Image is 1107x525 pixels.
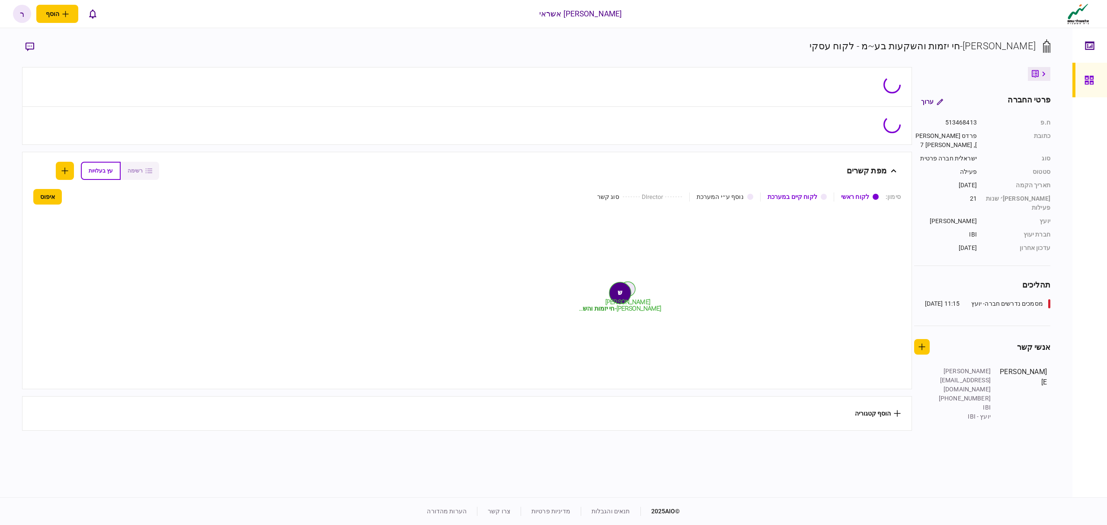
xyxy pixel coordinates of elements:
div: פעילה [914,167,977,176]
div: ח.פ [985,118,1050,127]
div: כתובת [985,131,1050,150]
div: סוג [985,154,1050,163]
div: פרטי החברה [1008,94,1050,109]
text: ש [618,289,622,296]
button: הוסף קטגוריה [855,410,901,417]
div: לקוח קיים במערכת [768,192,817,202]
div: אנשי קשר [1017,341,1050,353]
div: [PERSON_NAME] [914,217,977,226]
div: [DATE] [914,243,977,253]
div: 21 [914,194,977,212]
div: חברת יעוץ [985,230,1050,239]
div: [DATE] [914,181,977,190]
a: מדיניות פרטיות [531,508,570,515]
button: רשימה [121,162,159,180]
div: נוסף ע״י המערכת [697,192,744,202]
button: איפוס [33,189,62,205]
button: פתח רשימת התראות [83,5,102,23]
div: ישראלית חברה פרטית [914,154,977,163]
button: ר [13,5,31,23]
text: מ [626,285,630,292]
div: [PHONE_NUMBER] [934,394,991,403]
div: [PERSON_NAME] [999,367,1047,421]
div: יועץ [985,217,1050,226]
div: פרדס [PERSON_NAME], 7 [PERSON_NAME] [914,131,977,150]
div: מפת קשרים [847,162,886,180]
img: client company logo [1065,3,1091,25]
div: תהליכים [914,279,1050,291]
div: IBI [914,230,977,239]
div: מסמכים נדרשים חברה- יועץ [971,299,1043,308]
div: IBI [934,403,991,412]
div: [PERSON_NAME]-חי יזמות והשקעות בע~מ - לקוח עסקי [809,39,1036,53]
div: סטטוס [985,167,1050,176]
div: 513468413 [914,118,977,127]
div: © 2025 AIO [640,507,680,516]
div: יועץ - IBI [934,412,991,421]
div: סימון : [886,192,901,202]
a: תנאים והגבלות [592,508,630,515]
button: פתח תפריט להוספת לקוח [36,5,78,23]
div: [PERSON_NAME]׳ שנות פעילות [985,194,1050,212]
button: ערוך [914,94,950,109]
a: צרו קשר [488,508,510,515]
a: מסמכים נדרשים חברה- יועץ11:15 [DATE] [925,299,1050,308]
button: עץ בעלויות [81,162,121,180]
a: הערות מהדורה [427,508,467,515]
tspan: [PERSON_NAME]-חי יזמות והש... [579,305,661,312]
div: 11:15 [DATE] [925,299,960,308]
div: [PERSON_NAME] אשראי [539,8,622,19]
tspan: [PERSON_NAME] [605,298,650,305]
div: עדכון אחרון [985,243,1050,253]
div: סוג קשר [597,192,619,202]
div: תאריך הקמה [985,181,1050,190]
span: עץ בעלויות [89,168,113,174]
div: [PERSON_NAME][EMAIL_ADDRESS][DOMAIN_NAME] [934,367,991,394]
div: לקוח ראשי [841,192,869,202]
span: רשימה [128,168,143,174]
